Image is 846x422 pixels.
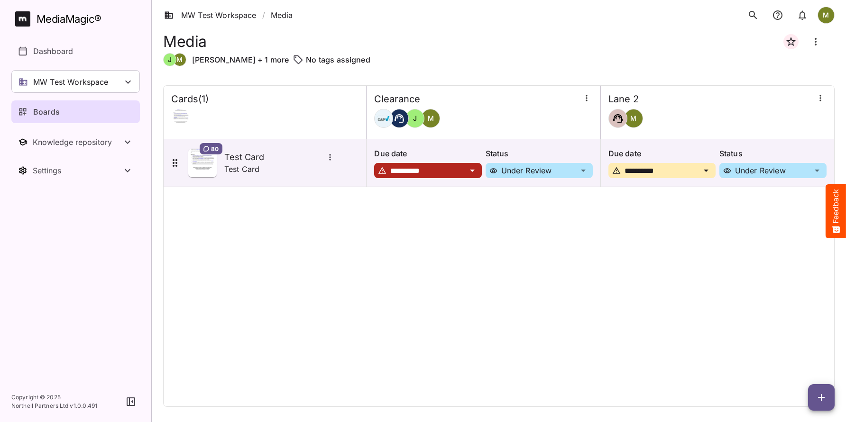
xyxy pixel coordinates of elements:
div: J [163,53,176,66]
p: Dashboard [33,45,73,57]
img: tag-outline.svg [293,54,304,65]
p: Boards [33,106,60,117]
p: Copyright © 2025 [11,393,98,402]
div: MediaMagic ® [37,11,101,27]
p: Status [486,148,593,159]
h5: Test Card [224,152,324,163]
nav: Knowledge repository [11,131,140,153]
img: Asset Thumbnail [188,149,217,177]
p: Under Review [735,167,786,174]
p: [PERSON_NAME] + 1 more [192,54,289,65]
p: MW Test Workspace [33,76,109,88]
div: J [405,109,424,128]
p: Test Card [224,163,259,175]
div: Knowledge repository [33,137,122,147]
a: MediaMagic® [15,11,140,27]
h1: Media [163,33,207,50]
div: M [818,7,835,24]
p: Under Review [501,167,552,174]
a: Dashboard [11,40,140,63]
button: Toggle Knowledge repository [11,131,140,153]
nav: Settings [11,159,140,182]
p: Due date [374,148,481,159]
div: M [624,109,643,128]
span: 80 [211,145,219,153]
button: notifications [768,6,787,25]
h4: Clearance [374,93,420,105]
button: More options for Test Card [324,151,336,163]
a: Boards [11,100,140,123]
button: Toggle Settings [11,159,140,182]
a: MW Test Workspace [164,9,257,21]
h4: Cards ( 1 ) [171,93,209,105]
p: Status [719,148,827,159]
button: search [744,6,763,25]
p: Northell Partners Ltd v 1.0.0.491 [11,402,98,410]
p: Due date [608,148,716,159]
div: M [421,109,440,128]
p: No tags assigned [306,54,370,65]
div: M [173,53,186,66]
div: Settings [33,166,122,175]
span: / [262,9,265,21]
button: Board more options [804,30,827,53]
h4: Lane 2 [608,93,639,105]
button: notifications [793,6,812,25]
button: Feedback [826,184,846,238]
